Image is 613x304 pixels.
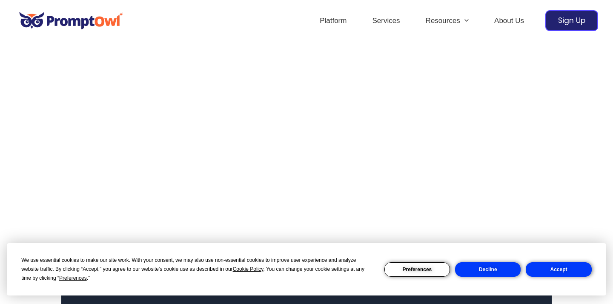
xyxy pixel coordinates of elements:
[7,243,606,295] div: Cookie Consent Prompt
[545,10,598,31] a: Sign Up
[307,6,359,36] a: Platform
[233,266,264,272] span: Cookie Policy
[413,6,481,36] a: ResourcesMenu Toggle
[481,6,537,36] a: About Us
[21,256,374,283] div: We use essential cookies to make our site work. With your consent, we may also use non-essential ...
[15,6,128,35] img: promptowl.ai logo
[460,6,469,36] span: Menu Toggle
[384,262,450,277] button: Preferences
[59,275,87,281] span: Preferences
[307,6,537,36] nav: Site Navigation: Header
[526,262,591,277] button: Accept
[359,6,412,36] a: Services
[455,262,521,277] button: Decline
